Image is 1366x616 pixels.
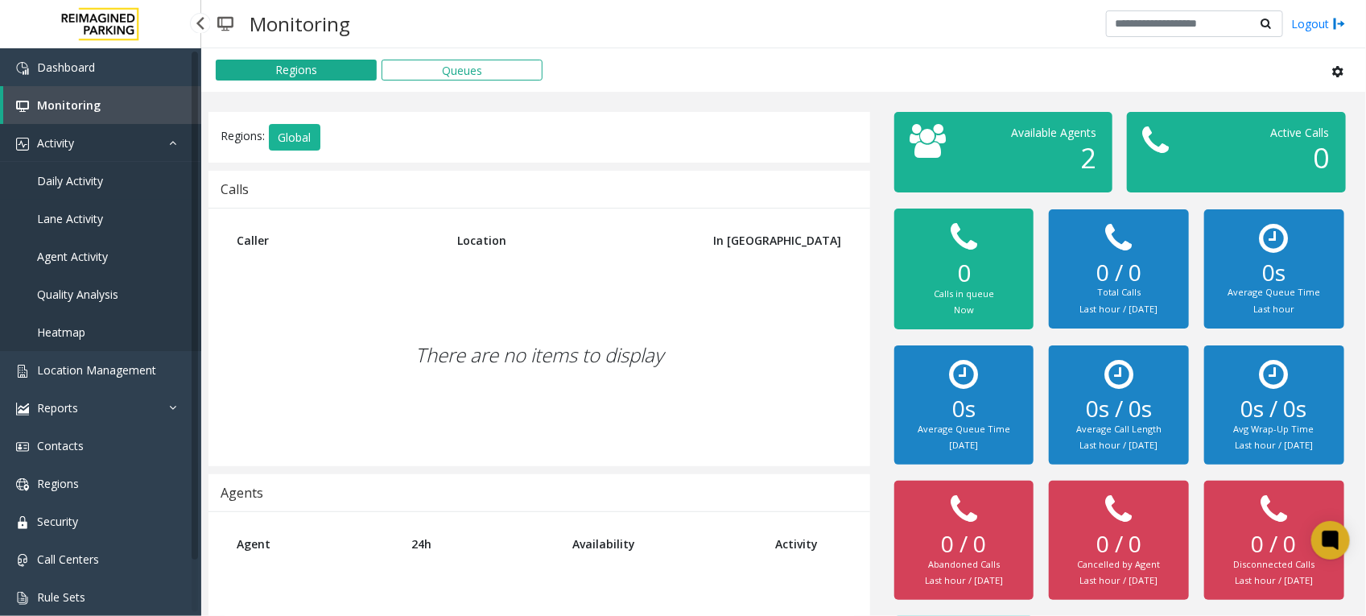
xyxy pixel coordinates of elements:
[16,365,29,378] img: 'icon'
[925,574,1003,586] small: Last hour / [DATE]
[37,552,99,567] span: Call Centers
[37,135,74,151] span: Activity
[1065,259,1172,287] h2: 0 / 0
[16,100,29,113] img: 'icon'
[37,589,85,605] span: Rule Sets
[910,558,1017,572] div: Abandoned Calls
[1080,574,1158,586] small: Last hour / [DATE]
[1235,574,1313,586] small: Last hour / [DATE]
[1220,259,1327,287] h2: 0s
[910,287,1017,301] div: Calls in queue
[37,362,156,378] span: Location Management
[37,400,78,415] span: Reports
[37,97,101,113] span: Monitoring
[1220,531,1327,558] h2: 0 / 0
[910,531,1017,558] h2: 0 / 0
[764,524,854,564] th: Activity
[1065,558,1172,572] div: Cancelled by Agent
[1065,423,1172,436] div: Average Call Length
[221,179,249,200] div: Calls
[37,60,95,75] span: Dashboard
[1080,439,1158,451] small: Last hour / [DATE]
[1220,286,1327,300] div: Average Queue Time
[1333,15,1346,32] img: logout
[16,554,29,567] img: 'icon'
[1253,303,1294,315] small: Last hour
[16,516,29,529] img: 'icon'
[37,325,85,340] span: Heatmap
[37,438,84,453] span: Contacts
[16,440,29,453] img: 'icon'
[217,4,233,43] img: pageIcon
[241,4,358,43] h3: Monitoring
[16,138,29,151] img: 'icon'
[16,62,29,75] img: 'icon'
[37,514,78,529] span: Security
[445,221,683,260] th: Location
[269,124,320,151] button: Global
[1220,558,1327,572] div: Disconnected Calls
[683,221,854,260] th: In [GEOGRAPHIC_DATA]
[216,60,377,81] button: Regions
[910,423,1017,436] div: Average Queue Time
[37,173,103,188] span: Daily Activity
[37,211,103,226] span: Lane Activity
[1314,138,1330,176] span: 0
[225,260,854,450] div: There are no items to display
[221,128,265,143] span: Regions:
[16,403,29,415] img: 'icon'
[1235,439,1313,451] small: Last hour / [DATE]
[1080,303,1158,315] small: Last hour / [DATE]
[1065,286,1172,300] div: Total Calls
[225,221,445,260] th: Caller
[221,482,263,503] div: Agents
[1065,395,1172,423] h2: 0s / 0s
[954,304,974,316] small: Now
[1080,138,1096,176] span: 2
[382,60,543,81] button: Queues
[1220,395,1327,423] h2: 0s / 0s
[1011,125,1096,140] span: Available Agents
[949,439,978,451] small: [DATE]
[37,476,79,491] span: Regions
[16,478,29,491] img: 'icon'
[37,249,108,264] span: Agent Activity
[1291,15,1346,32] a: Logout
[399,524,560,564] th: 24h
[37,287,118,302] span: Quality Analysis
[1065,531,1172,558] h2: 0 / 0
[1271,125,1330,140] span: Active Calls
[225,524,399,564] th: Agent
[560,524,764,564] th: Availability
[16,592,29,605] img: 'icon'
[1220,423,1327,436] div: Avg Wrap-Up Time
[910,395,1017,423] h2: 0s
[3,86,201,124] a: Monitoring
[910,258,1017,287] h2: 0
